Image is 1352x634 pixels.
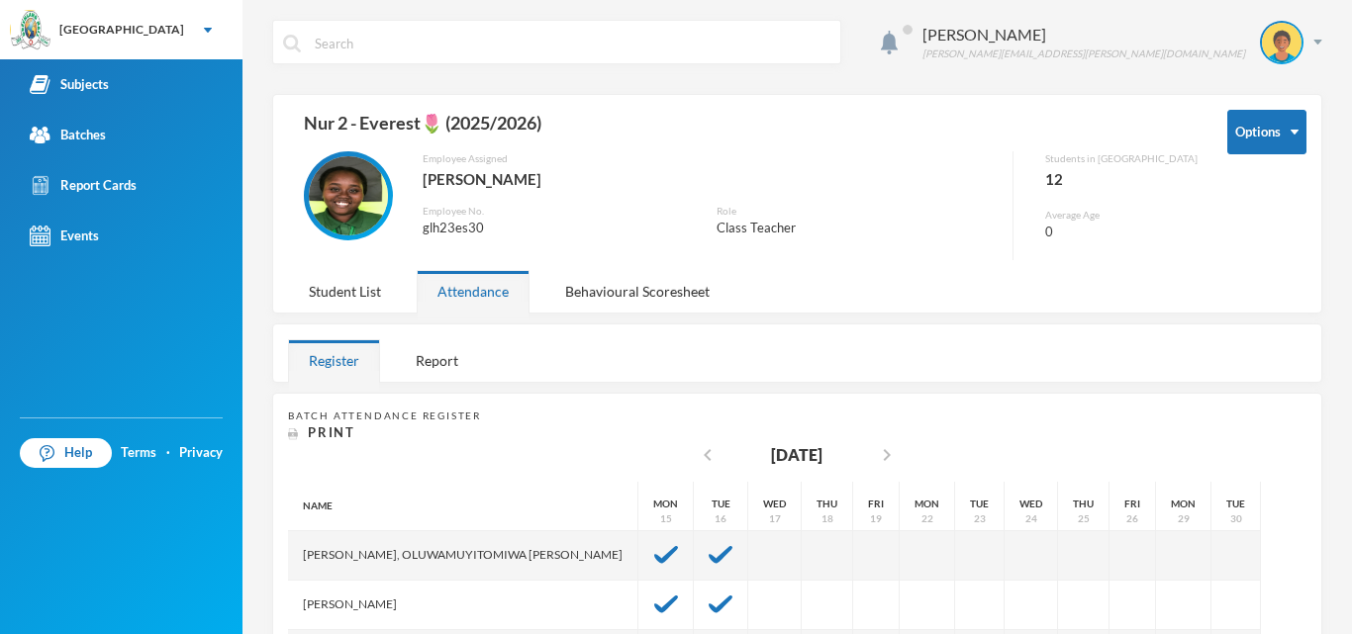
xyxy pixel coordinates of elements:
[1227,110,1306,154] button: Options
[922,23,1245,46] div: [PERSON_NAME]
[870,511,882,526] div: 19
[868,497,884,511] div: Fri
[1073,497,1094,511] div: Thu
[1124,497,1140,511] div: Fri
[544,270,730,313] div: Behavioural Scoresheet
[717,204,999,219] div: Role
[30,226,99,246] div: Events
[712,497,730,511] div: Tue
[30,74,109,95] div: Subjects
[717,219,999,238] div: Class Teacher
[288,270,402,313] div: Student List
[875,443,899,467] i: chevron_right
[283,35,301,52] img: search
[423,151,998,166] div: Employee Assigned
[1226,497,1245,511] div: Tue
[1262,23,1302,62] img: STUDENT
[288,581,638,630] div: [PERSON_NAME]
[313,21,830,65] input: Search
[11,11,50,50] img: logo
[288,531,638,581] div: [PERSON_NAME], Oluwamuyitomiwa [PERSON_NAME]
[417,270,530,313] div: Attendance
[970,497,989,511] div: Tue
[915,497,939,511] div: Mon
[763,497,786,511] div: Wed
[288,110,1198,151] div: Nur 2 - Everest🌷 (2025/2026)
[817,497,837,511] div: Thu
[653,497,678,511] div: Mon
[660,511,672,526] div: 15
[166,443,170,463] div: ·
[1025,511,1037,526] div: 24
[423,204,687,219] div: Employee No.
[288,339,380,382] div: Register
[179,443,223,463] a: Privacy
[1171,497,1196,511] div: Mon
[20,438,112,468] a: Help
[30,175,137,196] div: Report Cards
[30,125,106,145] div: Batches
[423,219,687,238] div: glh23es30
[1178,511,1190,526] div: 29
[1045,208,1198,223] div: Average Age
[423,166,998,192] div: [PERSON_NAME]
[922,46,1245,61] div: [PERSON_NAME][EMAIL_ADDRESS][PERSON_NAME][DOMAIN_NAME]
[288,409,481,421] span: Batch Attendance Register
[769,511,781,526] div: 17
[771,443,822,467] div: [DATE]
[696,443,720,467] i: chevron_left
[821,511,833,526] div: 18
[974,511,986,526] div: 23
[59,21,184,39] div: [GEOGRAPHIC_DATA]
[1019,497,1042,511] div: Wed
[1045,166,1198,192] div: 12
[288,482,638,531] div: Name
[1045,151,1198,166] div: Students in [GEOGRAPHIC_DATA]
[308,424,355,440] span: Print
[1126,511,1138,526] div: 26
[121,443,156,463] a: Terms
[309,156,388,235] img: EMPLOYEE
[395,339,479,382] div: Report
[1045,223,1198,242] div: 0
[715,511,726,526] div: 16
[1230,511,1242,526] div: 30
[1078,511,1090,526] div: 25
[921,511,933,526] div: 22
